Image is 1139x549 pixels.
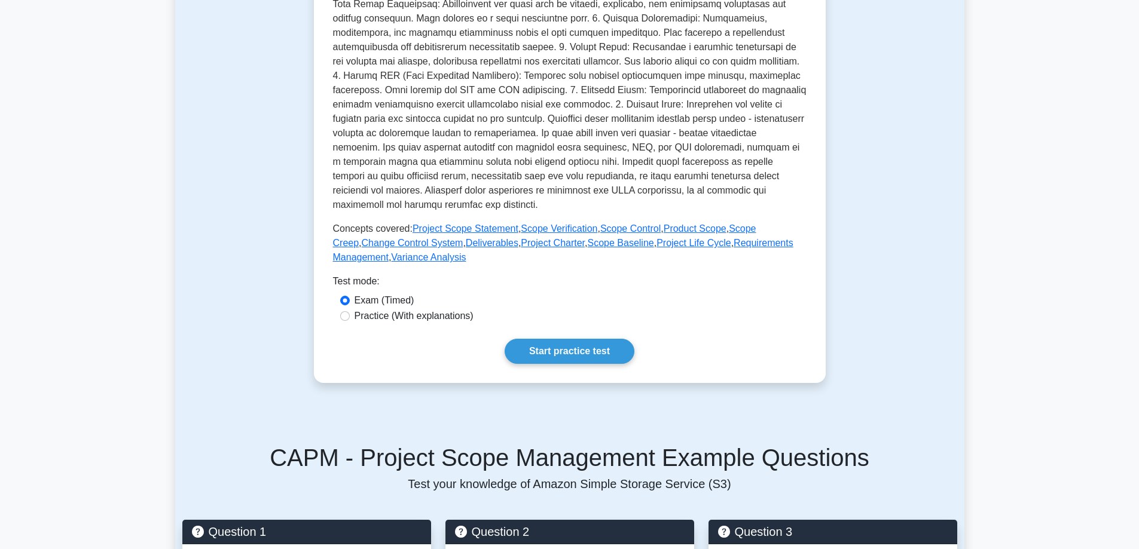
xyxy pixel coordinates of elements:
h5: Question 3 [718,525,948,539]
a: Scope Control [600,223,661,234]
a: Variance Analysis [391,252,466,262]
h5: CAPM - Project Scope Management Example Questions [182,443,957,472]
label: Exam (Timed) [355,293,414,308]
a: Project Charter [521,238,585,248]
a: Start practice test [505,339,634,364]
p: Test your knowledge of Amazon Simple Storage Service (S3) [182,477,957,491]
p: Concepts covered: , , , , , , , , , , , [333,222,807,265]
a: Deliverables [466,238,518,248]
div: Test mode: [333,274,807,293]
a: Project Life Cycle [656,238,731,248]
a: Project Scope Statement [413,223,518,234]
a: Change Control System [362,238,463,248]
h5: Question 2 [455,525,685,539]
label: Practice (With explanations) [355,309,474,323]
a: Scope Verification [521,223,597,234]
a: Product Scope [664,223,726,234]
h5: Question 1 [192,525,422,539]
a: Scope Baseline [588,238,654,248]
